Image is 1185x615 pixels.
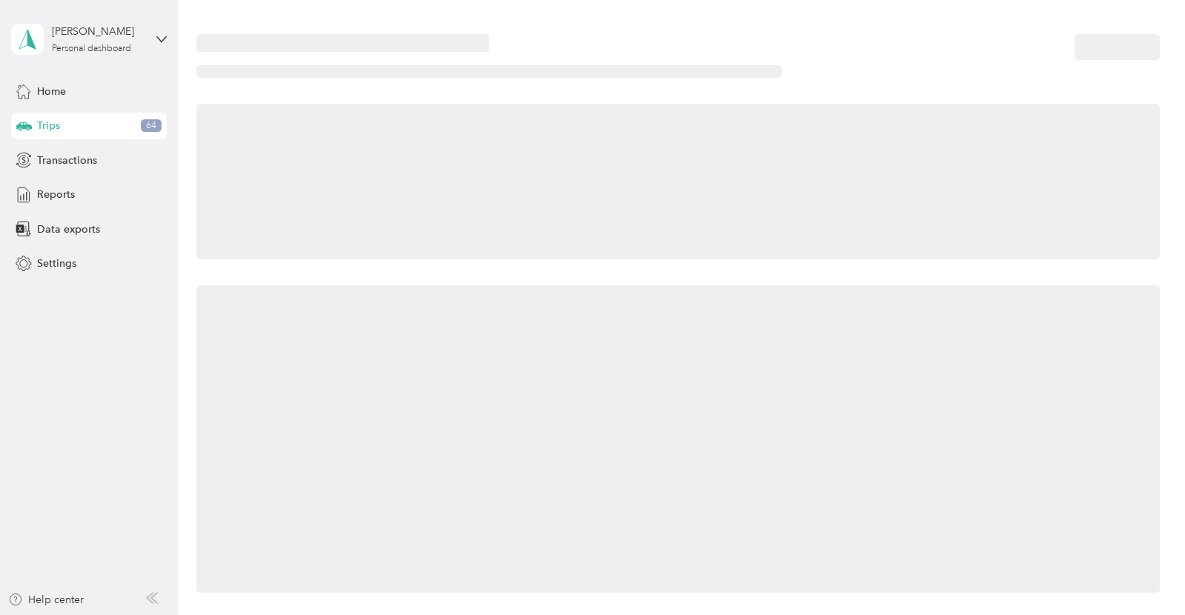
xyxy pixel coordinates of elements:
button: Help center [8,592,84,608]
span: Transactions [37,153,97,168]
span: Settings [37,256,76,271]
span: Home [37,84,66,99]
span: 64 [141,119,162,133]
iframe: Everlance-gr Chat Button Frame [1102,532,1185,615]
span: Trips [37,118,60,133]
span: Reports [37,187,75,202]
span: Data exports [37,222,100,237]
div: [PERSON_NAME] [52,24,145,39]
div: Personal dashboard [52,44,131,53]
